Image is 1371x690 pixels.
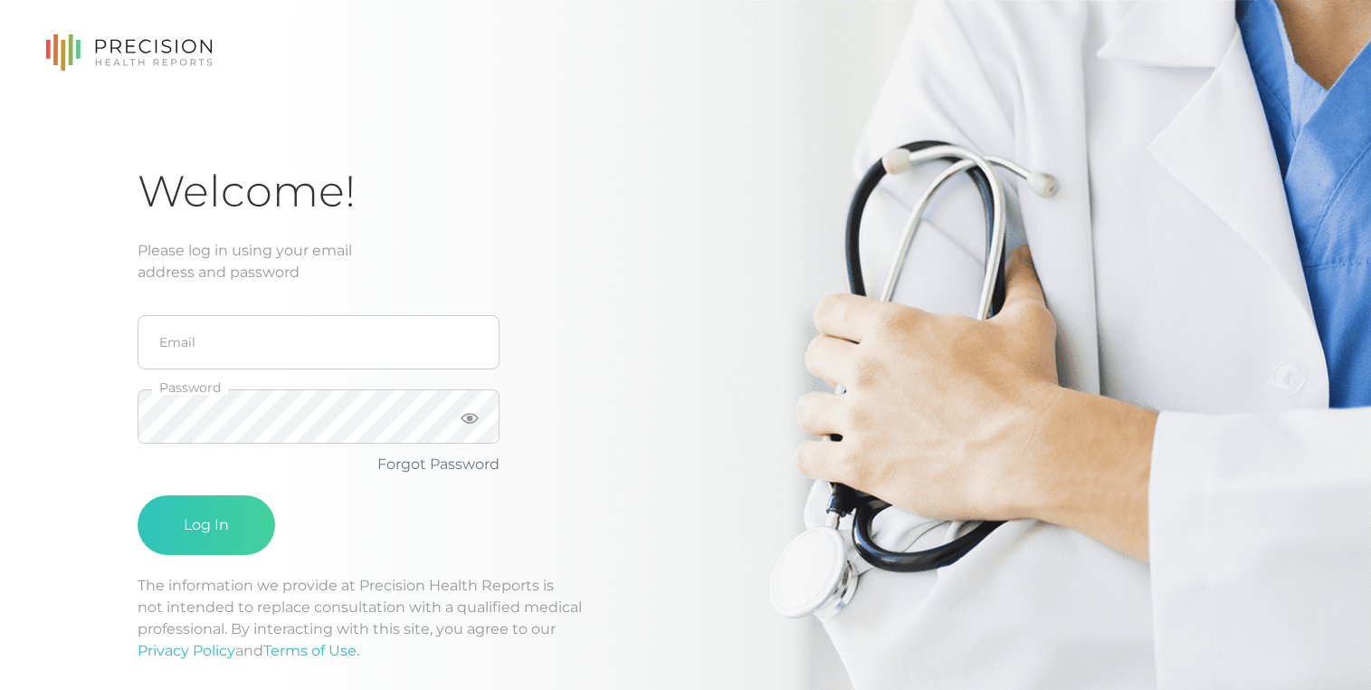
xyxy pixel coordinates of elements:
[138,240,1233,283] div: Please log in using your email address and password
[263,642,359,659] a: Terms of Use.
[377,455,500,473] a: Forgot Password
[138,315,500,369] input: Email
[138,165,1233,218] h1: Welcome!
[138,642,235,659] a: Privacy Policy
[138,575,1233,662] p: The information we provide at Precision Health Reports is not intended to replace consultation wi...
[138,495,275,555] button: Log In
